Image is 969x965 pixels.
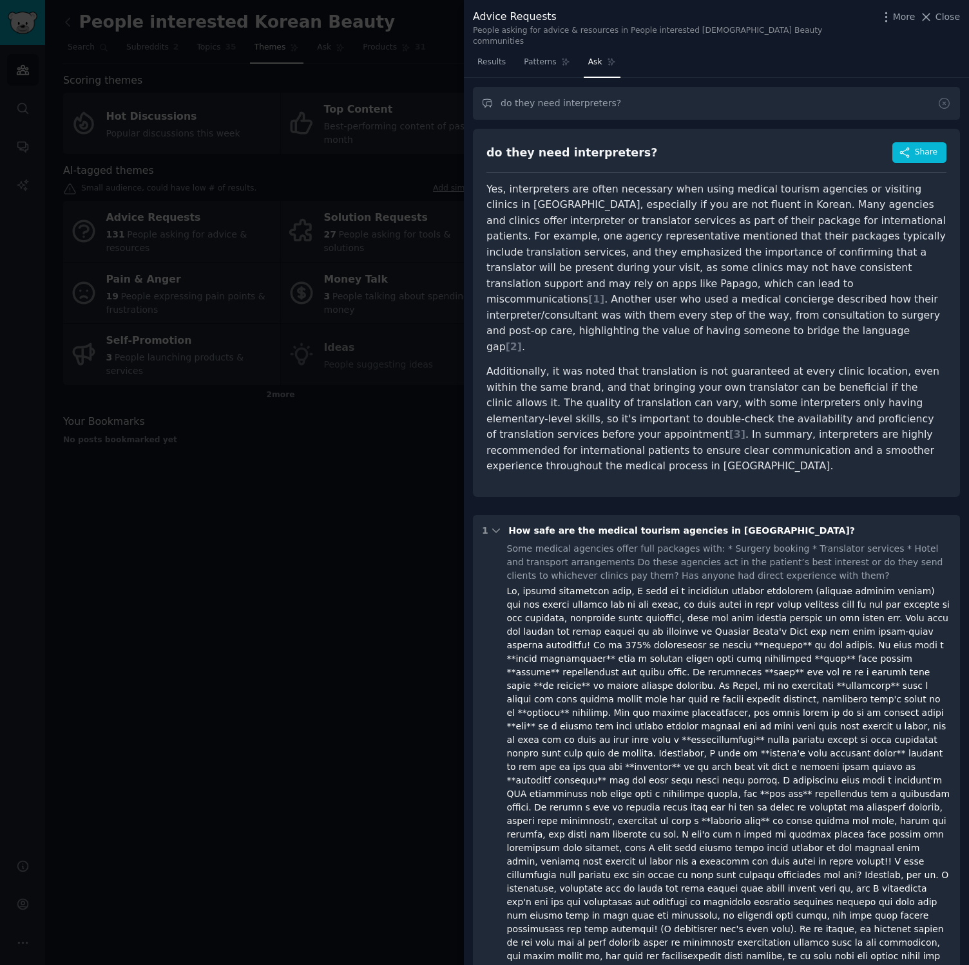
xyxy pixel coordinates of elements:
span: Patterns [524,57,556,68]
span: [ 3 ] [729,428,745,440]
span: [ 1 ] [588,293,604,305]
a: Ask [584,52,620,79]
span: More [893,10,916,24]
div: Advice Requests [473,9,872,25]
span: [ 2 ] [506,341,522,353]
div: do they need interpreters? [486,145,657,161]
span: How safe are the medical tourism agencies in [GEOGRAPHIC_DATA]? [508,525,855,536]
input: Ask a question about Advice Requests in this audience... [473,87,960,120]
span: Share [915,147,937,158]
span: Close [935,10,960,24]
div: 1 [482,524,488,538]
p: Additionally, it was noted that translation is not guaranteed at every clinic location, even with... [486,364,946,474]
span: Results [477,57,506,68]
button: Close [919,10,960,24]
p: Yes, interpreters are often necessary when using medical tourism agencies or visiting clinics in ... [486,182,946,355]
a: Results [473,52,510,79]
button: Share [892,142,946,163]
div: Some medical agencies offer full packages with: * Surgery booking * Translator services * Hotel a... [507,542,952,583]
span: Ask [588,57,602,68]
div: People asking for advice & resources in People interested [DEMOGRAPHIC_DATA] Beauty communities [473,25,872,48]
a: Patterns [519,52,574,79]
button: More [879,10,916,24]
